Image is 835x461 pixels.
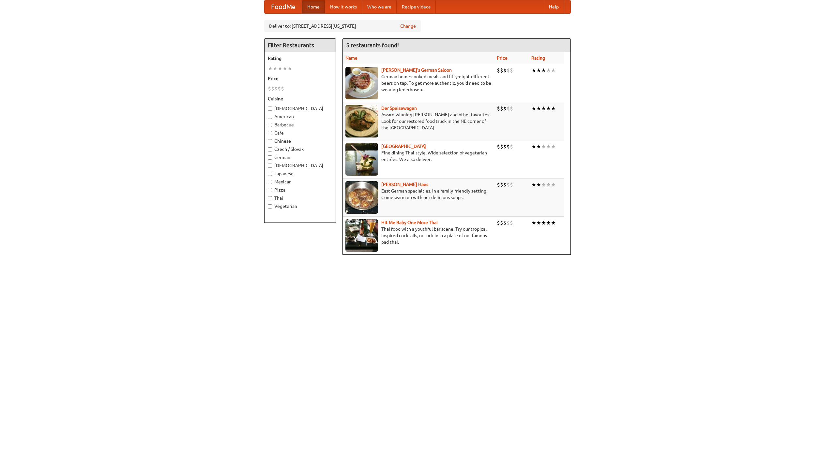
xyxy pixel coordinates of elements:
li: ★ [546,105,551,112]
input: Czech / Slovak [268,147,272,151]
a: FoodMe [265,0,302,13]
li: $ [268,85,271,92]
li: $ [510,219,513,226]
li: $ [510,67,513,74]
li: ★ [546,181,551,188]
li: $ [497,219,500,226]
li: $ [281,85,284,92]
input: German [268,155,272,160]
li: $ [271,85,274,92]
input: American [268,115,272,119]
h4: Filter Restaurants [265,39,336,52]
a: Hit Me Baby One More Thai [381,220,438,225]
img: esthers.jpg [345,67,378,99]
h5: Price [268,75,332,82]
input: Cafe [268,131,272,135]
a: [PERSON_NAME] Haus [381,182,428,187]
input: Thai [268,196,272,200]
label: Cafe [268,130,332,136]
li: ★ [287,65,292,72]
li: ★ [546,143,551,150]
li: $ [274,85,278,92]
li: $ [507,219,510,226]
li: ★ [536,105,541,112]
li: $ [497,143,500,150]
a: Recipe videos [397,0,436,13]
b: [PERSON_NAME]'s German Saloon [381,67,452,73]
li: ★ [273,65,278,72]
input: Pizza [268,188,272,192]
a: [GEOGRAPHIC_DATA] [381,144,426,149]
li: $ [503,105,507,112]
li: $ [507,67,510,74]
li: $ [278,85,281,92]
a: Help [544,0,564,13]
li: ★ [268,65,273,72]
div: Deliver to: [STREET_ADDRESS][US_STATE] [264,20,421,32]
li: ★ [551,181,556,188]
img: satay.jpg [345,143,378,176]
label: Thai [268,195,332,201]
img: babythai.jpg [345,219,378,252]
li: ★ [282,65,287,72]
a: Name [345,55,357,61]
li: ★ [541,67,546,74]
li: ★ [531,105,536,112]
li: ★ [536,181,541,188]
ng-pluralize: 5 restaurants found! [346,42,399,48]
li: $ [503,219,507,226]
li: ★ [541,143,546,150]
li: $ [510,181,513,188]
a: Rating [531,55,545,61]
li: $ [500,181,503,188]
li: ★ [531,181,536,188]
input: Mexican [268,180,272,184]
li: ★ [531,219,536,226]
li: ★ [541,219,546,226]
li: $ [497,105,500,112]
p: Fine dining Thai-style. Wide selection of vegetarian entrées. We also deliver. [345,150,492,163]
li: ★ [541,181,546,188]
li: ★ [551,67,556,74]
label: Chinese [268,138,332,144]
li: ★ [536,219,541,226]
li: ★ [551,143,556,150]
li: ★ [546,67,551,74]
label: Mexican [268,179,332,185]
h5: Rating [268,55,332,62]
li: ★ [541,105,546,112]
li: $ [510,105,513,112]
li: ★ [551,105,556,112]
li: ★ [551,219,556,226]
label: German [268,154,332,161]
li: ★ [278,65,282,72]
label: [DEMOGRAPHIC_DATA] [268,105,332,112]
label: Japanese [268,170,332,177]
label: Barbecue [268,122,332,128]
li: $ [500,143,503,150]
li: $ [500,67,503,74]
p: Thai food with a youthful bar scene. Try our tropical inspired cocktails, or tuck into a plate of... [345,226,492,245]
label: Pizza [268,187,332,193]
a: Change [400,23,416,29]
a: Price [497,55,508,61]
a: Der Speisewagen [381,106,417,111]
p: German home-cooked meals and fifty-eight different beers on tap. To get more authentic, you'd nee... [345,73,492,93]
input: Chinese [268,139,272,143]
h5: Cuisine [268,95,332,102]
li: $ [503,67,507,74]
p: Award-winning [PERSON_NAME] and other favorites. Look for our restored food truck in the NE corne... [345,111,492,131]
li: $ [503,143,507,150]
input: [DEMOGRAPHIC_DATA] [268,164,272,168]
li: ★ [546,219,551,226]
a: How it works [325,0,362,13]
li: $ [500,105,503,112]
label: American [268,113,332,120]
a: Who we are [362,0,397,13]
img: speisewagen.jpg [345,105,378,137]
img: kohlhaus.jpg [345,181,378,214]
li: $ [503,181,507,188]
